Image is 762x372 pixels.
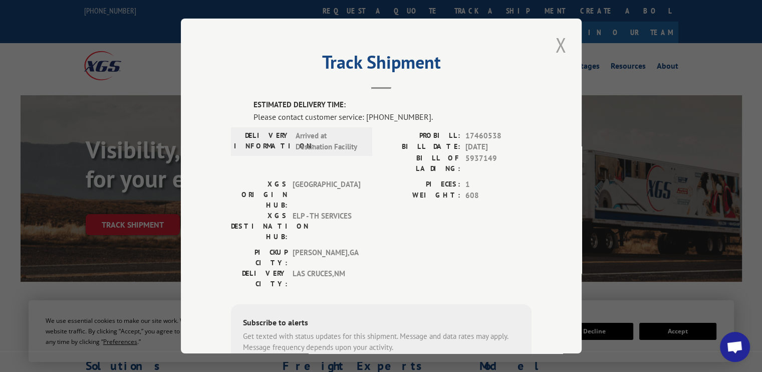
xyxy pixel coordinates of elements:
[381,141,460,153] label: BILL DATE:
[253,99,532,111] label: ESTIMATED DELIVERY TIME:
[381,153,460,174] label: BILL OF LADING:
[293,179,360,211] span: [GEOGRAPHIC_DATA]
[231,179,288,211] label: XGS ORIGIN HUB:
[231,55,532,74] h2: Track Shipment
[465,190,532,202] span: 608
[720,332,750,362] a: Open chat
[465,141,532,153] span: [DATE]
[552,31,569,59] button: Close modal
[234,130,291,153] label: DELIVERY INFORMATION:
[465,179,532,191] span: 1
[465,153,532,174] span: 5937149
[293,211,360,242] span: ELP - TH SERVICES
[465,130,532,142] span: 17460538
[293,268,360,289] span: LAS CRUCES , NM
[231,247,288,268] label: PICKUP CITY:
[381,190,460,202] label: WEIGHT:
[253,111,532,123] div: Please contact customer service: [PHONE_NUMBER].
[243,316,520,331] div: Subscribe to alerts
[381,179,460,191] label: PIECES:
[231,211,288,242] label: XGS DESTINATION HUB:
[296,130,363,153] span: Arrived at Destination Facility
[243,331,520,353] div: Get texted with status updates for this shipment. Message and data rates may apply. Message frequ...
[381,130,460,142] label: PROBILL:
[293,247,360,268] span: [PERSON_NAME] , GA
[231,268,288,289] label: DELIVERY CITY:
